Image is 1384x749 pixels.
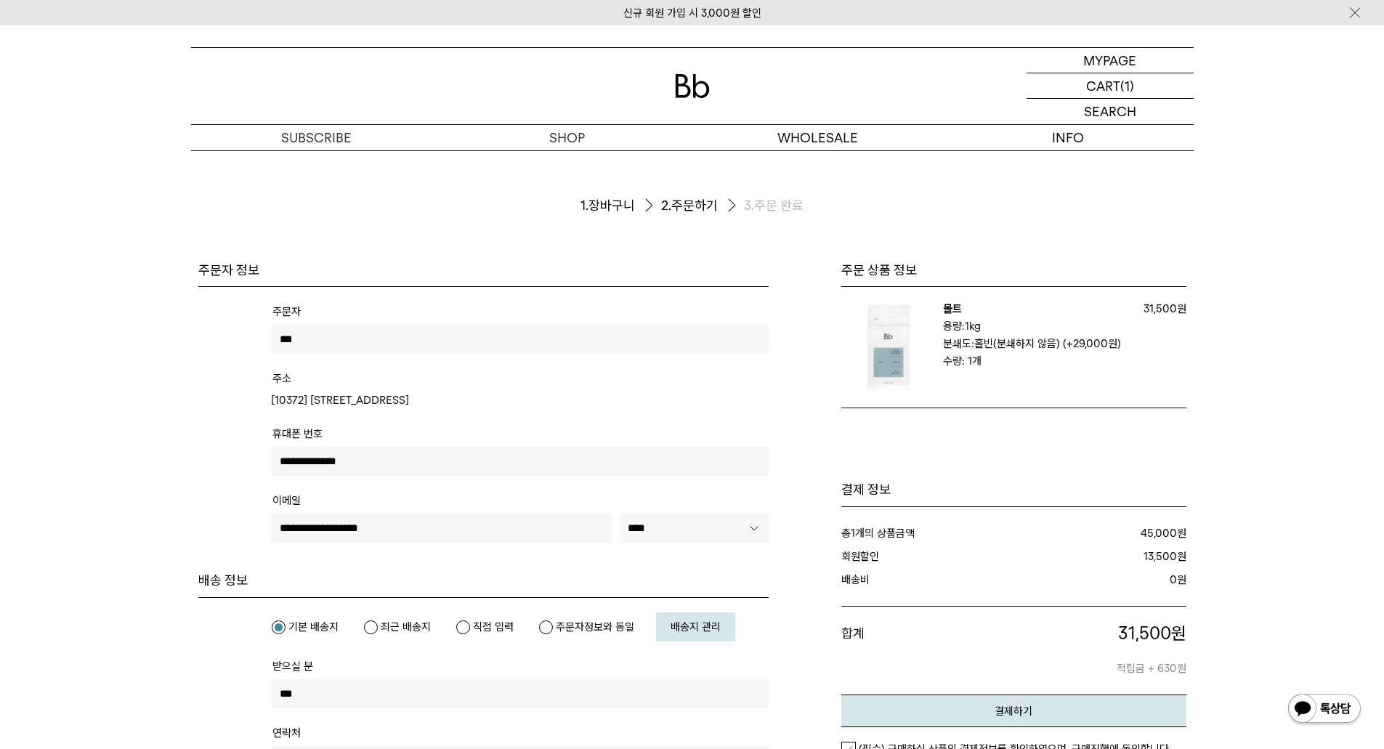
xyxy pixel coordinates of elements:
th: 주소 [272,370,291,390]
dt: 회원할인 [841,548,1011,565]
h1: 결제 정보 [841,481,1186,498]
label: 직접 입력 [456,620,514,634]
a: SUBSCRIBE [191,125,442,150]
dt: 배송비 [841,571,1020,588]
p: 수량: 1개 [943,352,1128,370]
dt: 합계 [841,621,991,678]
p: 31,500원 [1128,300,1186,317]
a: MYPAGE [1027,48,1194,73]
dd: 원 [1027,525,1186,542]
a: 신규 회원 가입 시 3,000원 할인 [623,7,761,20]
b: 홀빈(분쇄하지 않음) [974,337,1060,350]
span: 3. [744,197,754,214]
p: MYPAGE [1083,48,1136,73]
a: 몰트 [943,302,962,315]
a: CART (1) [1027,73,1194,99]
em: 결제하기 [995,705,1032,718]
p: 적립금 + 630원 [990,645,1186,677]
span: 배송지 관리 [671,620,721,633]
span: 휴대폰 번호 [272,427,323,440]
strong: (+29,000원) [1063,337,1121,350]
td: [10372] [STREET_ADDRESS] [271,392,769,409]
p: WHOLESALE [692,125,943,150]
span: 1. [580,197,588,214]
dt: 총 개의 상품금액 [841,525,1028,542]
h4: 주문자 정보 [198,262,769,279]
img: 로고 [675,74,710,98]
img: 몰트 [841,300,936,394]
span: 주문자 [272,305,301,318]
span: 받으실 분 [272,660,313,673]
p: 용량: [943,317,1121,335]
a: SHOP [442,125,692,150]
li: 주문하기 [661,194,744,218]
li: 장바구니 [580,194,661,218]
button: 결제하기 [841,695,1186,727]
strong: 0 [1170,573,1177,586]
p: INFO [943,125,1194,150]
a: 배송지 관리 [656,612,735,641]
b: 1kg [965,320,981,333]
p: 원 [990,621,1186,646]
dd: 원 [1011,548,1186,565]
p: 분쇄도: [943,335,1121,352]
label: 기본 배송지 [271,620,339,634]
strong: 45,000 [1141,527,1177,540]
img: 카카오톡 채널 1:1 채팅 버튼 [1287,692,1362,727]
p: CART [1086,73,1120,98]
span: 31,500 [1118,623,1171,644]
label: 최근 배송지 [363,620,431,634]
span: 2. [661,197,671,214]
h4: 배송 정보 [198,572,769,589]
li: 주문 완료 [744,197,804,214]
p: SEARCH [1084,99,1136,124]
span: 연락처 [272,726,301,740]
span: 이메일 [272,494,301,507]
strong: 13,500 [1144,550,1177,563]
h3: 주문 상품 정보 [841,262,1186,279]
strong: 1 [851,527,855,540]
label: 주문자정보와 동일 [538,620,634,634]
dd: 원 [1019,571,1186,588]
p: (1) [1120,73,1134,98]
